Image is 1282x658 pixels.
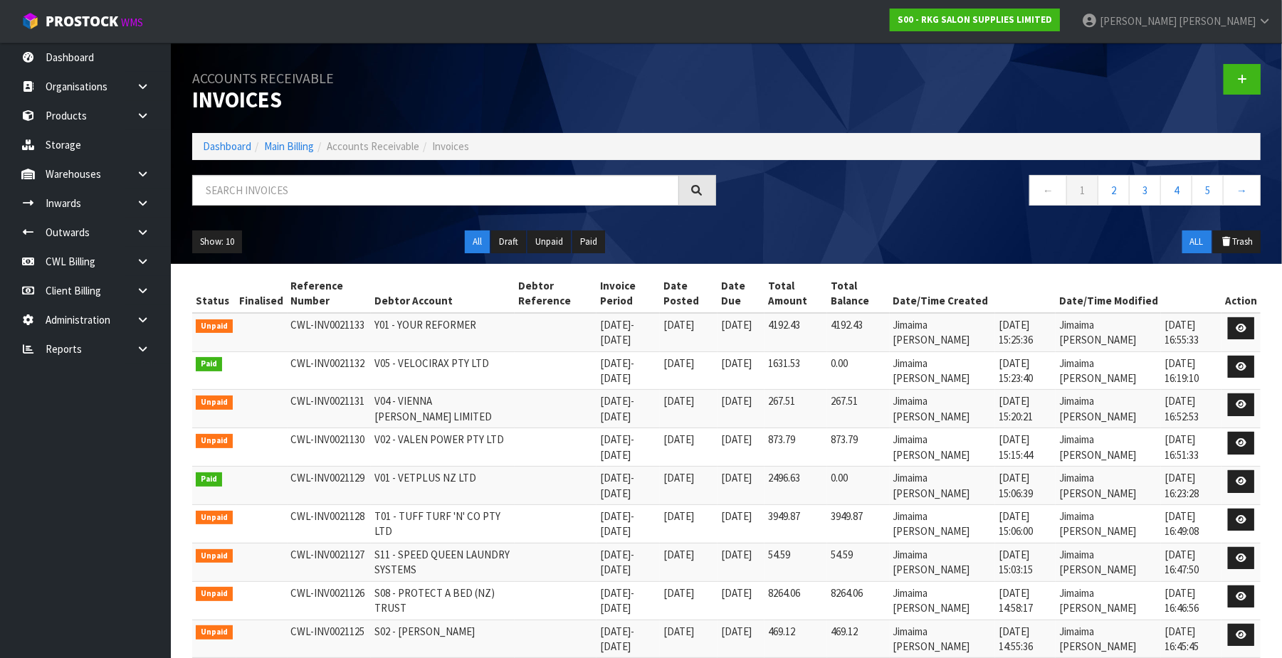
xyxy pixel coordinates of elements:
span: 4192.43 [831,318,863,331]
span: 3949.87 [831,509,863,523]
span: 1631.53 [768,356,800,370]
button: Unpaid [527,230,571,253]
button: Show: 10 [192,230,242,253]
td: - [597,313,660,351]
small: WMS [121,16,143,29]
span: Jimaima [PERSON_NAME] [893,548,970,576]
span: [DATE] [663,625,694,638]
span: [DATE] [663,318,694,331]
td: - [597,390,660,428]
span: Unpaid [196,625,233,640]
span: Unpaid [196,434,233,448]
span: Jimaima [PERSON_NAME] [1059,356,1136,385]
span: [DATE] [600,625,631,638]
td: - [597,467,660,505]
span: 0.00 [831,356,848,370]
th: Debtor Reference [515,275,597,313]
a: 2 [1098,175,1130,206]
span: [DATE] [600,524,631,538]
span: [DATE] 15:25:36 [999,318,1033,346]
th: Action [1221,275,1261,313]
th: Total Amount [765,275,827,313]
span: 873.79 [831,433,858,446]
th: Date Due [718,275,765,313]
button: Draft [491,230,526,253]
span: CWL-INV0021133 [291,318,365,331]
span: Jimaima [PERSON_NAME] [893,471,970,499]
span: Unpaid [196,511,233,525]
span: Y01 - YOUR REFORMER [374,318,476,331]
span: [DATE] [721,318,752,331]
button: All [465,230,490,253]
span: 873.79 [768,433,795,446]
span: [DATE] [600,394,631,408]
span: [DATE] [721,509,752,523]
span: Jimaima [PERSON_NAME] [893,356,970,385]
span: [DATE] 16:52:53 [1165,394,1199,423]
th: Finalised [236,275,288,313]
span: [DATE] [600,333,631,346]
span: [DATE] 16:49:08 [1165,509,1199,538]
span: [DATE] [600,410,631,423]
span: [DATE] [663,548,694,561]
span: [DATE] 16:47:50 [1165,548,1199,576]
span: V01 - VETPLUS NZ LTD [374,471,476,484]
span: 3949.87 [768,509,800,523]
span: [DATE] [663,509,694,523]
span: 8264.06 [831,586,863,600]
input: Search invoices [192,175,679,206]
span: S02 - [PERSON_NAME] [374,625,475,638]
span: S11 - SPEED QUEEN LAUNDRY SYSTEMS [374,548,510,576]
span: [DATE] 15:23:40 [999,356,1033,385]
span: [DATE] [721,586,752,600]
span: [DATE] [721,548,752,561]
span: CWL-INV0021125 [291,625,365,638]
span: [DATE] 16:19:10 [1165,356,1199,385]
td: - [597,504,660,543]
a: → [1223,175,1261,206]
span: 54.59 [768,548,790,561]
a: 3 [1129,175,1161,206]
td: - [597,351,660,390]
span: CWL-INV0021127 [291,548,365,561]
td: - [597,620,660,658]
button: ALL [1182,230,1212,253]
span: V05 - VELOCIRAX PTY LTD [374,356,489,370]
span: Paid [196,357,222,371]
span: [DATE] 15:06:00 [999,509,1033,538]
a: 4 [1160,175,1192,206]
span: [DATE] 16:46:56 [1165,586,1199,615]
th: Date Posted [660,275,718,313]
span: 0.00 [831,471,848,484]
button: Paid [572,230,605,253]
span: T01 - TUFF TURF 'N' CO PTY LTD [374,509,500,538]
span: Jimaima [PERSON_NAME] [1059,586,1136,615]
th: Debtor Account [371,275,515,313]
span: [DATE] [600,318,631,331]
span: CWL-INV0021128 [291,509,365,523]
a: S00 - RKG SALON SUPPLIES LIMITED [890,9,1060,31]
a: 1 [1066,175,1098,206]
nav: Page navigation [737,175,1261,210]
span: [DATE] [721,433,752,446]
span: Jimaima [PERSON_NAME] [1059,318,1136,346]
span: [DATE] [663,394,694,408]
span: [DATE] 15:03:15 [999,548,1033,576]
span: Jimaima [PERSON_NAME] [1059,548,1136,576]
span: Jimaima [PERSON_NAME] [1059,433,1136,461]
span: [DATE] [721,625,752,638]
span: [DATE] 16:51:33 [1165,433,1199,461]
span: [PERSON_NAME] [1179,14,1256,28]
span: Jimaima [PERSON_NAME] [1059,625,1136,653]
span: [DATE] 14:58:17 [999,586,1033,615]
span: 8264.06 [768,586,800,600]
span: [DATE] [600,640,631,653]
span: [DATE] [600,548,631,561]
span: [DATE] 14:55:36 [999,625,1033,653]
span: [DATE] 15:06:39 [999,471,1033,499]
span: CWL-INV0021131 [291,394,365,408]
span: Invoices [432,139,469,153]
span: [DATE] [600,356,631,370]
span: [DATE] [663,586,694,600]
th: Date/Time Modified [1056,275,1221,313]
